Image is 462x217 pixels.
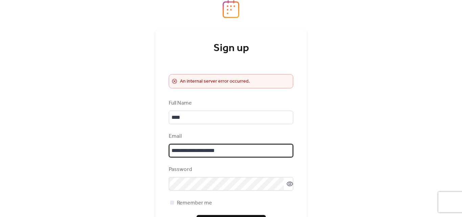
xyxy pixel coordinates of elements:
[169,132,292,140] div: Email
[169,42,293,55] div: Sign up
[177,199,212,207] span: Remember me
[169,166,292,174] div: Password
[180,78,250,86] span: An internal server error occurred.
[169,99,292,107] div: Full Name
